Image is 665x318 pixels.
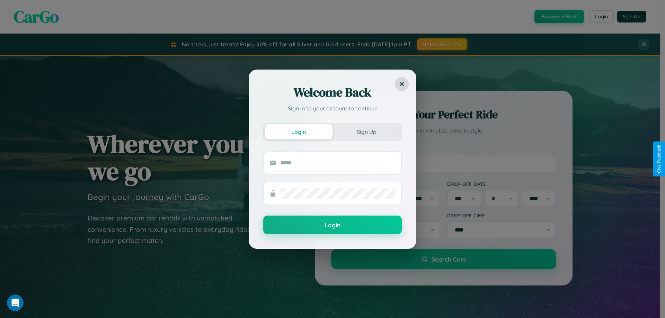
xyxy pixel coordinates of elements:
[263,84,402,101] h2: Welcome Back
[263,104,402,112] p: Sign in to your account to continue
[263,216,402,234] button: Login
[7,294,24,311] iframe: Intercom live chat
[332,124,400,139] button: Sign Up
[657,145,662,173] div: Give Feedback
[265,124,332,139] button: Login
